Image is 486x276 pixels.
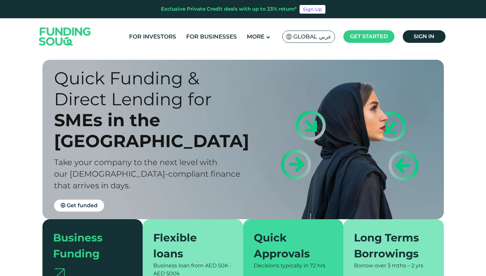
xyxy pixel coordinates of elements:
[254,262,309,269] span: Decisions typically in
[387,262,423,269] span: 3 mths – 2 yrs
[67,202,98,209] span: Get funded
[54,110,255,151] div: SMEs in the [GEOGRAPHIC_DATA]
[286,34,292,40] img: SA Flag
[403,30,446,43] a: Sign in
[354,230,425,262] div: Long Terms Borrowings
[247,33,264,40] span: More
[153,262,204,269] span: Business loan from
[310,262,325,269] span: 72 hrs
[300,5,325,14] a: Sign Up
[350,33,388,40] span: Get started
[354,262,386,269] span: Borrow over
[33,20,98,53] img: Logo
[53,230,124,262] div: Business Funding
[153,230,225,262] div: Flexible loans
[127,31,178,42] a: For Investors
[293,33,331,41] span: Global عربي
[54,68,255,110] div: Quick Funding & Direct Lending for
[54,157,241,190] span: Take your company to the next level with our [DEMOGRAPHIC_DATA]-compliant finance that arrives in...
[54,200,104,212] a: Get funded
[414,33,434,40] span: Sign in
[254,230,325,262] div: Quick Approvals
[184,31,239,42] a: For Businesses
[161,5,297,13] div: Exclusive Private Credit deals with up to 23% return*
